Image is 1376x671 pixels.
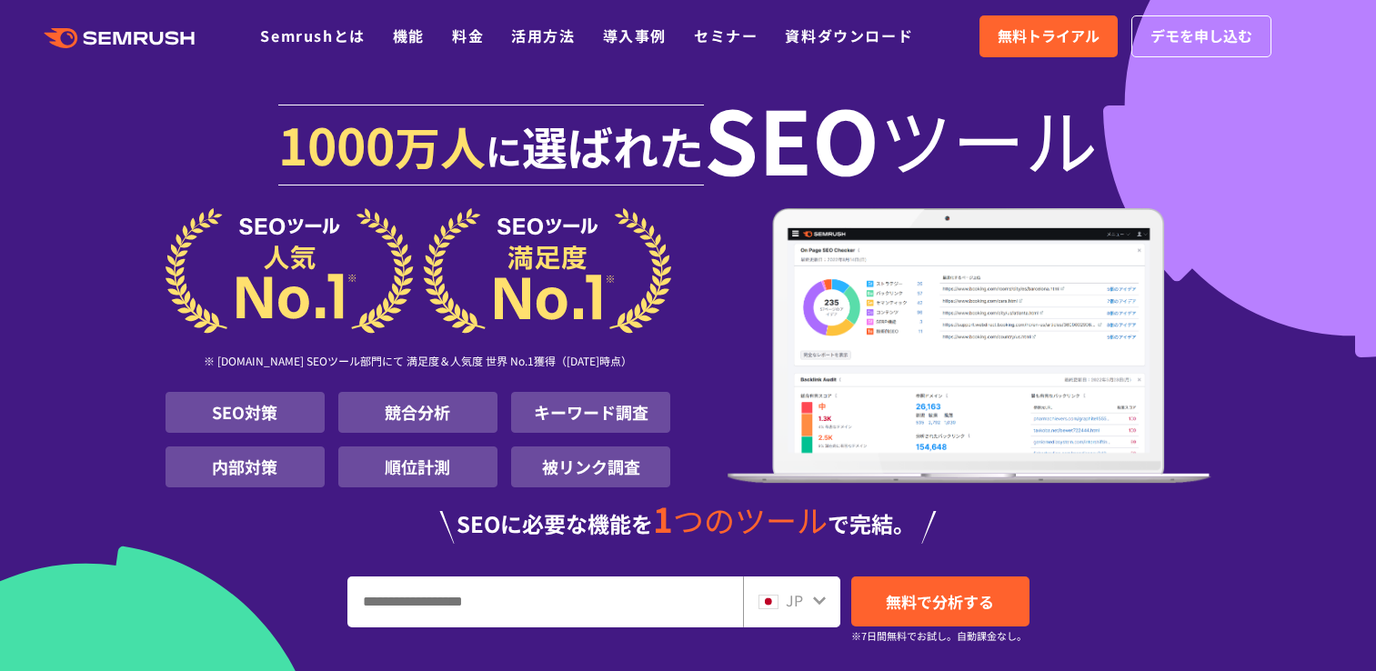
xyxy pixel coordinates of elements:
span: JP [786,589,803,611]
small: ※7日間無料でお試し。自動課金なし。 [851,627,1027,645]
span: デモを申し込む [1150,25,1252,48]
li: キーワード調査 [511,392,670,433]
a: 無料トライアル [979,15,1118,57]
span: で完結。 [828,507,915,539]
span: 選ばれた [522,113,704,178]
a: Semrushとは [260,25,365,46]
a: 活用方法 [511,25,575,46]
li: 順位計測 [338,446,497,487]
li: SEO対策 [166,392,325,433]
a: 資料ダウンロード [785,25,913,46]
span: 1 [653,494,673,543]
a: 無料で分析する [851,576,1029,626]
span: 無料トライアル [998,25,1100,48]
div: SEOに必要な機能を [166,502,1211,544]
input: URL、キーワードを入力してください [348,577,742,626]
span: 万人 [395,113,486,178]
li: 内部対策 [166,446,325,487]
span: SEO [704,102,879,175]
li: 被リンク調査 [511,446,670,487]
span: 1000 [278,107,395,180]
a: デモを申し込む [1131,15,1271,57]
div: ※ [DOMAIN_NAME] SEOツール部門にて 満足度＆人気度 世界 No.1獲得（[DATE]時点） [166,334,671,392]
a: セミナー [694,25,758,46]
span: つのツール [673,497,828,542]
a: 機能 [393,25,425,46]
a: 料金 [452,25,484,46]
span: ツール [879,102,1098,175]
a: 導入事例 [603,25,667,46]
span: 無料で分析する [886,590,994,613]
span: に [486,124,522,176]
li: 競合分析 [338,392,497,433]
